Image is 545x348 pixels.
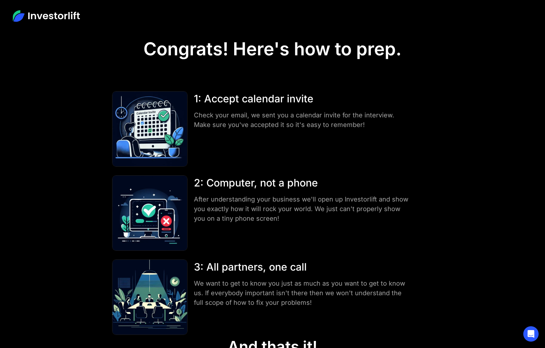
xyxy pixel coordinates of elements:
div: 1: Accept calendar invite [194,91,409,107]
div: Open Intercom Messenger [523,326,539,342]
div: 2: Computer, not a phone [194,175,409,191]
div: 3: All partners, one call [194,259,409,275]
div: We want to get to know you just as much as you want to get to know us. If everybody important isn... [194,279,409,307]
h1: Congrats! Here's how to prep. [143,38,402,60]
div: After understanding your business we'll open up Investorlift and show you exactly how it will roc... [194,194,409,223]
div: Check your email, we sent you a calendar invite for the interview. Make sure you've accepted it s... [194,110,409,130]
